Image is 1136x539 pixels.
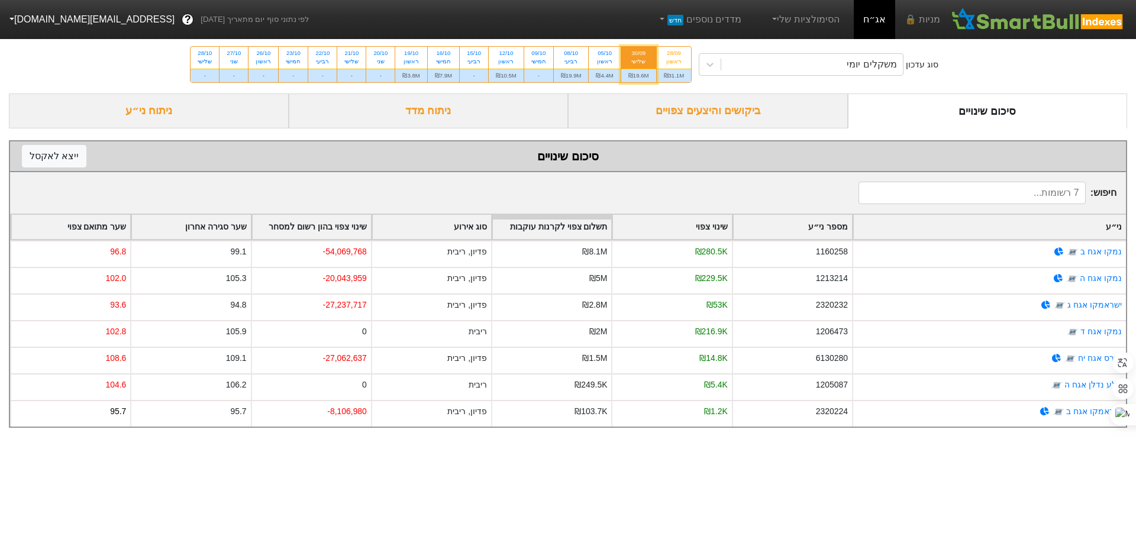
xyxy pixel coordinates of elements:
div: ₪1.2K [704,405,728,418]
a: ישראמקו אגח ב [1066,406,1122,416]
a: הסימולציות שלי [765,8,844,31]
div: -27,062,637 [323,352,367,364]
div: 28/09 [664,49,685,57]
div: ריבית [469,325,487,338]
a: נמקו אגח ב [1080,247,1122,256]
span: חדש [667,15,683,25]
a: סלע נדלן אגח ה [1064,380,1122,389]
img: tase link [1064,353,1076,364]
div: משקלים יומי [847,57,896,72]
a: ישראמקו אגח ג [1067,300,1122,309]
div: סיכום שינויים [22,147,1114,165]
div: פדיון, ריבית [447,405,487,418]
div: ניתוח מדד [289,93,569,128]
div: 27/10 [227,49,241,57]
a: נמקו אגח ד [1080,327,1122,336]
div: ראשון [402,57,419,66]
div: ₪3.8M [395,69,427,82]
div: ₪7.9M [428,69,459,82]
div: 1160258 [816,246,848,258]
div: ₪2M [589,325,607,338]
div: 108.6 [105,352,126,364]
div: ₪14.8K [699,352,727,364]
div: שני [373,57,388,66]
div: פדיון, ריבית [447,272,487,285]
div: 93.6 [110,299,126,311]
div: ראשון [496,57,517,66]
div: ביקושים והיצעים צפויים [568,93,848,128]
div: 0 [362,379,367,391]
div: - [248,69,278,82]
a: ישרס אגח יח [1078,353,1122,363]
span: ? [185,12,191,28]
div: 2320232 [816,299,848,311]
div: ₪216.9K [695,325,728,338]
div: 94.8 [230,299,246,311]
div: רביעי [467,57,481,66]
div: שלישי [628,57,649,66]
span: חיפוש : [859,182,1116,204]
div: 95.7 [230,405,246,418]
span: לפי נתוני סוף יום מתאריך [DATE] [201,14,309,25]
div: 99.1 [230,246,246,258]
div: -20,043,959 [323,272,367,285]
div: -27,237,717 [323,299,367,311]
div: ניתוח ני״ע [9,93,289,128]
img: tase link [1067,246,1079,258]
div: ₪103.7K [575,405,607,418]
div: שני [227,57,241,66]
div: פדיון, ריבית [447,246,487,258]
div: 6130280 [816,352,848,364]
img: tase link [1066,273,1078,285]
div: פדיון, ריבית [447,352,487,364]
div: - [308,69,337,82]
div: Toggle SortBy [853,215,1126,239]
div: 12/10 [496,49,517,57]
div: ₪280.5K [695,246,728,258]
div: 104.6 [105,379,126,391]
div: 102.8 [105,325,126,338]
div: 15/10 [467,49,481,57]
input: 7 רשומות... [859,182,1086,204]
div: Toggle SortBy [492,215,611,239]
div: 28/10 [198,49,212,57]
div: 23/10 [286,49,301,57]
div: שלישי [344,57,359,66]
img: tase link [1053,406,1064,418]
div: 16/10 [435,49,452,57]
div: סוג עדכון [906,59,938,71]
div: 105.9 [226,325,247,338]
img: tase link [1054,299,1066,311]
div: חמישי [531,57,546,66]
div: 1206473 [816,325,848,338]
div: 105.3 [226,272,247,285]
div: 0 [362,325,367,338]
div: 30/09 [628,49,649,57]
div: ראשון [596,57,613,66]
div: 08/10 [561,49,582,57]
div: 20/10 [373,49,388,57]
div: - [366,69,395,82]
div: 09/10 [531,49,546,57]
div: 109.1 [226,352,247,364]
div: סיכום שינויים [848,93,1128,128]
div: - [220,69,248,82]
div: Toggle SortBy [252,215,371,239]
div: 95.7 [110,405,126,418]
div: חמישי [286,57,301,66]
div: 19/10 [402,49,419,57]
div: 21/10 [344,49,359,57]
div: ₪19.6M [621,69,656,82]
div: פדיון, ריבית [447,299,487,311]
div: 106.2 [226,379,247,391]
div: 22/10 [315,49,330,57]
div: 102.0 [105,272,126,285]
div: - [337,69,366,82]
div: ראשון [256,57,271,66]
img: SmartBull [950,8,1127,31]
div: 96.8 [110,246,126,258]
div: שלישי [198,57,212,66]
div: ראשון [664,57,685,66]
div: 1213214 [816,272,848,285]
div: 05/10 [596,49,613,57]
